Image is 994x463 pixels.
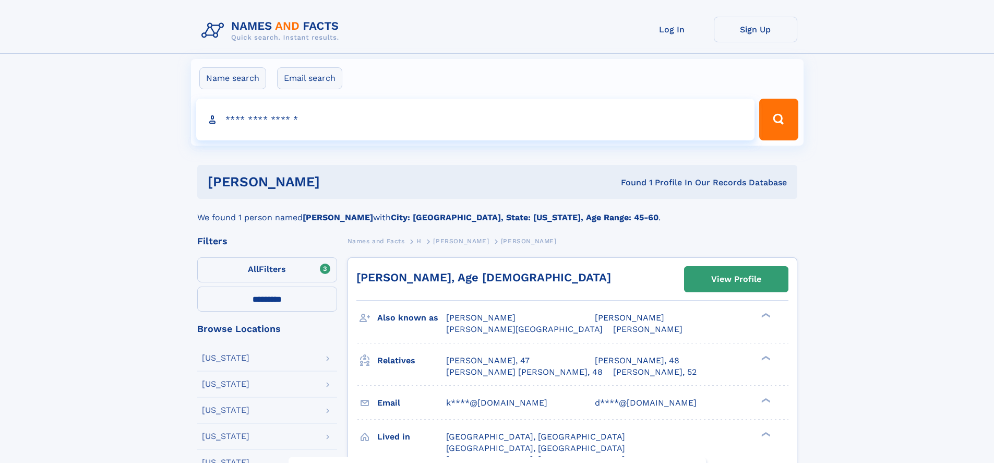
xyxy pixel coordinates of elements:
[433,234,489,247] a: [PERSON_NAME]
[416,234,422,247] a: H
[501,238,557,245] span: [PERSON_NAME]
[714,17,797,42] a: Sign Up
[391,212,658,222] b: City: [GEOGRAPHIC_DATA], State: [US_STATE], Age Range: 45-60
[711,267,761,291] div: View Profile
[196,99,755,140] input: search input
[446,313,516,323] span: [PERSON_NAME]
[197,199,797,224] div: We found 1 person named with .
[197,324,337,334] div: Browse Locations
[202,354,249,362] div: [US_STATE]
[759,431,771,437] div: ❯
[377,352,446,370] h3: Relatives
[446,432,625,442] span: [GEOGRAPHIC_DATA], [GEOGRAPHIC_DATA]
[759,354,771,361] div: ❯
[446,443,625,453] span: [GEOGRAPHIC_DATA], [GEOGRAPHIC_DATA]
[197,257,337,282] label: Filters
[630,17,714,42] a: Log In
[377,309,446,327] h3: Also known as
[446,366,603,378] a: [PERSON_NAME] [PERSON_NAME], 48
[202,432,249,441] div: [US_STATE]
[595,355,679,366] a: [PERSON_NAME], 48
[197,17,348,45] img: Logo Names and Facts
[303,212,373,222] b: [PERSON_NAME]
[277,67,342,89] label: Email search
[199,67,266,89] label: Name search
[377,394,446,412] h3: Email
[348,234,405,247] a: Names and Facts
[416,238,422,245] span: H
[202,380,249,388] div: [US_STATE]
[685,267,788,292] a: View Profile
[197,236,337,246] div: Filters
[208,175,471,188] h1: [PERSON_NAME]
[433,238,489,245] span: [PERSON_NAME]
[613,324,682,334] span: [PERSON_NAME]
[446,355,530,366] a: [PERSON_NAME], 47
[759,99,798,140] button: Search Button
[595,313,664,323] span: [PERSON_NAME]
[377,428,446,446] h3: Lived in
[248,264,259,274] span: All
[470,177,787,188] div: Found 1 Profile In Our Records Database
[446,324,603,334] span: [PERSON_NAME][GEOGRAPHIC_DATA]
[202,406,249,414] div: [US_STATE]
[356,271,611,284] a: [PERSON_NAME], Age [DEMOGRAPHIC_DATA]
[759,312,771,319] div: ❯
[759,397,771,403] div: ❯
[613,366,697,378] a: [PERSON_NAME], 52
